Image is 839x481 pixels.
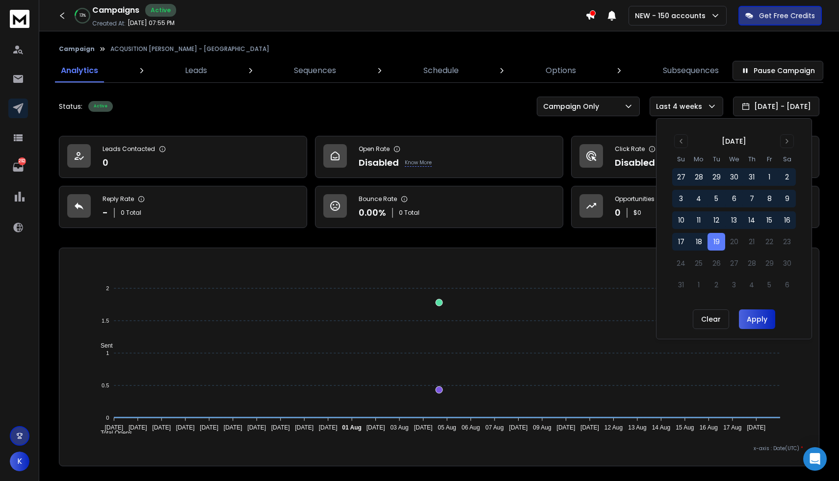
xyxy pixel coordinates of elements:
tspan: [DATE] [295,424,314,431]
p: NEW - 150 accounts [635,11,709,21]
p: Get Free Credits [759,11,815,21]
a: Bounce Rate0.00%0 Total [315,186,563,228]
tspan: 0 [106,415,109,421]
button: Get Free Credits [738,6,822,25]
p: Leads Contacted [103,145,155,153]
button: 3 [672,190,690,207]
th: Sunday [672,154,690,164]
p: Sequences [294,65,336,76]
button: 8 [760,190,778,207]
a: Open RateDisabledKnow More [315,136,563,178]
button: 9 [778,190,796,207]
tspan: [DATE] [319,424,338,431]
p: 0 [615,206,621,220]
button: 29 [708,168,725,186]
button: Clear [693,309,729,329]
th: Tuesday [708,154,725,164]
button: 18 [690,233,708,251]
p: [DATE] 07:55 PM [128,19,175,27]
button: 27 [672,168,690,186]
button: Pause Campaign [733,61,823,80]
button: 15 [760,211,778,229]
tspan: 01 Aug [342,424,362,431]
tspan: 17 Aug [723,424,741,431]
tspan: 03 Aug [390,424,408,431]
th: Friday [760,154,778,164]
p: $ 0 [633,209,641,217]
p: Opportunities [615,195,655,203]
button: 19 [708,233,725,251]
button: 1 [760,168,778,186]
button: K [10,452,29,471]
p: 0 Total [399,209,419,217]
button: 14 [743,211,760,229]
th: Thursday [743,154,760,164]
a: Opportunities0$0 [571,186,819,228]
p: ACQUSITION [PERSON_NAME] - [GEOGRAPHIC_DATA] [110,45,269,53]
tspan: [DATE] [224,424,242,431]
span: Sent [93,342,113,349]
p: - [103,206,108,220]
button: 28 [690,168,708,186]
p: Analytics [61,65,98,76]
tspan: [DATE] [580,424,599,431]
button: 13 [725,211,743,229]
th: Monday [690,154,708,164]
p: Created At: [92,20,126,27]
div: Active [88,101,113,112]
tspan: 14 Aug [652,424,670,431]
h1: Campaigns [92,4,139,16]
tspan: [DATE] [414,424,433,431]
tspan: [DATE] [557,424,576,431]
a: Schedule [418,59,465,82]
th: Wednesday [725,154,743,164]
p: 0 [103,156,108,170]
p: 292 [18,157,26,165]
p: Know More [405,159,432,167]
p: Open Rate [359,145,390,153]
button: 10 [672,211,690,229]
p: Last 4 weeks [656,101,706,111]
tspan: [DATE] [176,424,195,431]
p: Schedule [423,65,459,76]
tspan: [DATE] [509,424,528,431]
tspan: 1 [106,350,109,356]
a: Reply Rate-0 Total [59,186,307,228]
p: 0.00 % [359,206,386,220]
tspan: 1.5 [102,318,109,324]
a: Sequences [288,59,342,82]
tspan: [DATE] [105,424,124,431]
img: logo [10,10,29,28]
button: 4 [690,190,708,207]
a: Analytics [55,59,104,82]
p: Campaign Only [543,101,603,111]
button: 30 [725,168,743,186]
tspan: 07 Aug [485,424,503,431]
tspan: [DATE] [247,424,266,431]
p: 13 % [79,13,86,19]
tspan: 05 Aug [438,424,456,431]
p: Subsequences [663,65,719,76]
button: 5 [708,190,725,207]
tspan: [DATE] [747,424,766,431]
div: Active [145,4,176,17]
p: 0 Total [121,209,141,217]
tspan: 16 Aug [700,424,718,431]
button: Go to next month [780,134,794,148]
button: Go to previous month [674,134,688,148]
p: x-axis : Date(UTC) [75,445,803,452]
tspan: [DATE] [200,424,218,431]
a: Options [540,59,582,82]
button: Campaign [59,45,95,53]
tspan: 12 Aug [604,424,623,431]
a: Leads [179,59,213,82]
tspan: 09 Aug [533,424,551,431]
tspan: [DATE] [129,424,147,431]
tspan: [DATE] [367,424,385,431]
tspan: 0.5 [102,382,109,388]
a: Click RateDisabledKnow More [571,136,819,178]
button: 12 [708,211,725,229]
p: Disabled [615,156,655,170]
button: 17 [672,233,690,251]
button: [DATE] - [DATE] [733,97,819,116]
